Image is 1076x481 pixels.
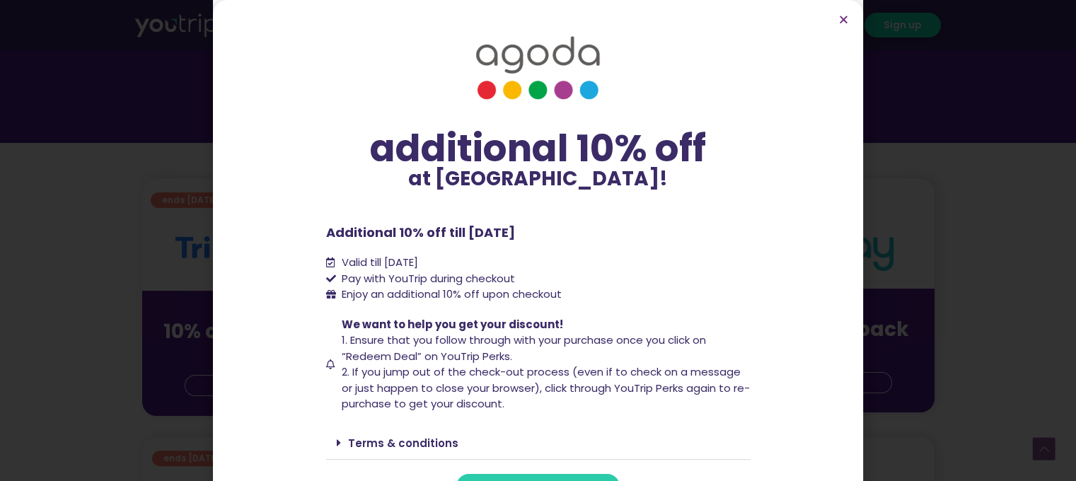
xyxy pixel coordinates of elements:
span: We want to help you get your discount! [342,317,563,332]
a: Close [838,14,849,25]
p: at [GEOGRAPHIC_DATA]! [326,169,751,189]
div: additional 10% off [326,128,751,169]
span: Valid till [DATE] [338,255,418,271]
a: Terms & conditions [348,436,458,451]
span: Enjoy an additional 10% off upon checkout [342,286,562,301]
span: 2. If you jump out of the check-out process (even if to check on a message or just happen to clos... [342,364,750,411]
div: Terms & conditions [326,427,751,460]
p: Additional 10% off till [DATE] [326,223,751,242]
span: 1. Ensure that you follow through with your purchase once you click on “Redeem Deal” on YouTrip P... [342,332,706,364]
span: Pay with YouTrip during checkout [338,271,515,287]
